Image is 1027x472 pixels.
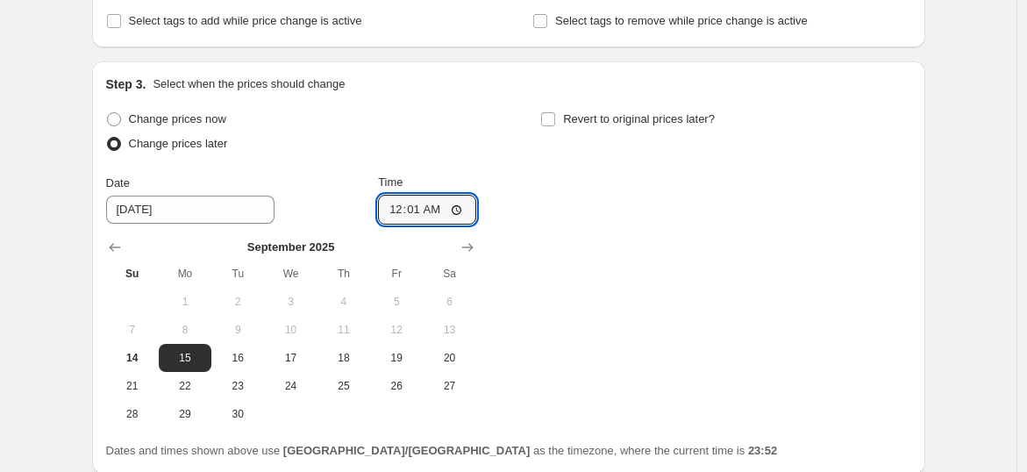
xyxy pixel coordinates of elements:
span: Change prices now [129,112,226,125]
input: 12:00 [378,195,476,225]
button: Sunday September 28 2025 [106,400,159,428]
button: Tuesday September 23 2025 [211,372,264,400]
button: Sunday September 7 2025 [106,316,159,344]
span: Date [106,176,130,190]
span: Tu [218,267,257,281]
button: Monday September 29 2025 [159,400,211,428]
th: Sunday [106,260,159,288]
th: Thursday [317,260,370,288]
span: Fr [377,267,416,281]
th: Tuesday [211,260,264,288]
span: 3 [271,295,310,309]
th: Saturday [423,260,475,288]
span: Time [378,175,403,189]
button: Saturday September 27 2025 [423,372,475,400]
button: Show previous month, August 2025 [103,235,127,260]
button: Tuesday September 2 2025 [211,288,264,316]
button: Show next month, October 2025 [455,235,480,260]
button: Tuesday September 9 2025 [211,316,264,344]
button: Wednesday September 17 2025 [264,344,317,372]
h2: Step 3. [106,75,146,93]
span: We [271,267,310,281]
th: Friday [370,260,423,288]
span: 19 [377,351,416,365]
span: 11 [325,323,363,337]
span: 27 [430,379,468,393]
button: Today Sunday September 14 2025 [106,344,159,372]
button: Monday September 1 2025 [159,288,211,316]
th: Monday [159,260,211,288]
button: Monday September 15 2025 [159,344,211,372]
button: Thursday September 25 2025 [317,372,370,400]
button: Wednesday September 10 2025 [264,316,317,344]
input: 9/14/2025 [106,196,275,224]
span: 20 [430,351,468,365]
button: Thursday September 11 2025 [317,316,370,344]
button: Friday September 26 2025 [370,372,423,400]
span: 2 [218,295,257,309]
button: Saturday September 20 2025 [423,344,475,372]
button: Wednesday September 3 2025 [264,288,317,316]
span: 16 [218,351,257,365]
span: 24 [271,379,310,393]
span: 17 [271,351,310,365]
span: 6 [430,295,468,309]
button: Tuesday September 30 2025 [211,400,264,428]
span: 9 [218,323,257,337]
span: Sa [430,267,468,281]
button: Friday September 12 2025 [370,316,423,344]
button: Monday September 8 2025 [159,316,211,344]
span: 29 [166,407,204,421]
button: Saturday September 13 2025 [423,316,475,344]
button: Tuesday September 16 2025 [211,344,264,372]
span: Change prices later [129,137,228,150]
span: Select tags to add while price change is active [129,14,362,27]
span: 5 [377,295,416,309]
span: Dates and times shown above use as the timezone, where the current time is [106,444,778,457]
span: 10 [271,323,310,337]
button: Monday September 22 2025 [159,372,211,400]
button: Friday September 19 2025 [370,344,423,372]
span: 23 [218,379,257,393]
span: 13 [430,323,468,337]
button: Thursday September 4 2025 [317,288,370,316]
span: 18 [325,351,363,365]
b: [GEOGRAPHIC_DATA]/[GEOGRAPHIC_DATA] [283,444,530,457]
span: 4 [325,295,363,309]
button: Wednesday September 24 2025 [264,372,317,400]
span: 12 [377,323,416,337]
span: Th [325,267,363,281]
th: Wednesday [264,260,317,288]
span: Select tags to remove while price change is active [555,14,808,27]
button: Friday September 5 2025 [370,288,423,316]
span: 26 [377,379,416,393]
span: 21 [113,379,152,393]
p: Select when the prices should change [153,75,345,93]
span: Mo [166,267,204,281]
button: Thursday September 18 2025 [317,344,370,372]
span: 1 [166,295,204,309]
button: Sunday September 21 2025 [106,372,159,400]
b: 23:52 [748,444,777,457]
span: 28 [113,407,152,421]
span: Revert to original prices later? [563,112,715,125]
span: 22 [166,379,204,393]
span: 8 [166,323,204,337]
button: Saturday September 6 2025 [423,288,475,316]
span: 14 [113,351,152,365]
span: 7 [113,323,152,337]
span: Su [113,267,152,281]
span: 15 [166,351,204,365]
span: 25 [325,379,363,393]
span: 30 [218,407,257,421]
